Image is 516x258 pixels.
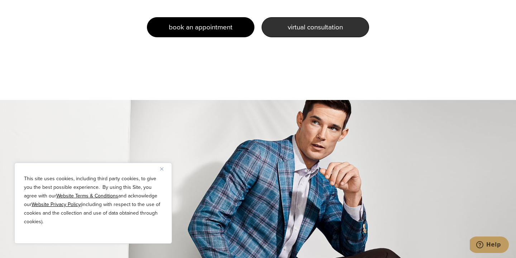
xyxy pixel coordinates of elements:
img: Close [160,167,163,171]
span: virtual consultation [288,22,343,32]
a: virtual consultation [262,17,369,37]
a: book an appointment [147,17,254,37]
button: Close [160,164,169,173]
a: Website Privacy Policy [32,201,81,208]
iframe: Opens a widget where you can chat to one of our agents [470,236,509,254]
p: This site uses cookies, including third party cookies, to give you the best possible experience. ... [24,175,162,226]
a: Website Terms & Conditions [56,192,118,200]
span: book an appointment [169,22,233,32]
